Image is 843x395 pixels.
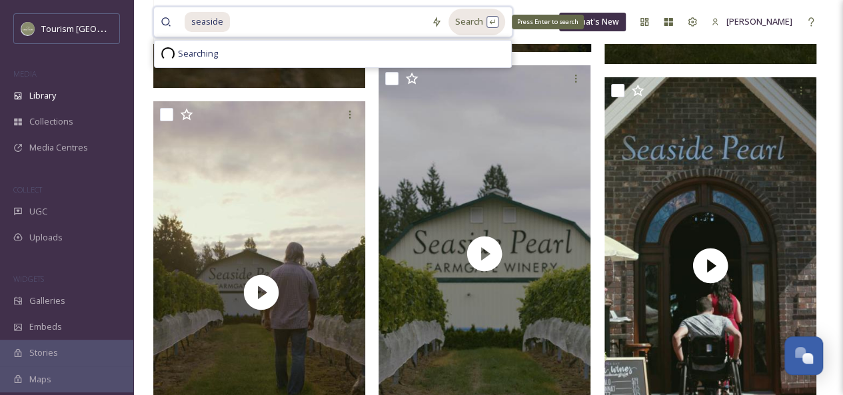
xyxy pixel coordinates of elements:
span: Galleries [29,294,65,307]
span: Stories [29,346,58,359]
img: Abbotsford_Snapsea.png [21,22,35,35]
span: Library [29,89,56,102]
a: [PERSON_NAME] [704,9,799,35]
span: [PERSON_NAME] [726,15,792,27]
span: Media Centres [29,141,88,154]
span: seaside [185,12,230,31]
div: Press Enter to search [512,15,584,29]
button: Open Chat [784,336,823,375]
span: UGC [29,205,47,218]
span: MEDIA [13,69,37,79]
span: Embeds [29,320,62,333]
span: WIDGETS [13,274,44,284]
span: Searching [178,47,218,60]
span: Tourism [GEOGRAPHIC_DATA] [41,22,161,35]
span: Collections [29,115,73,128]
span: COLLECT [13,185,42,195]
span: Maps [29,373,51,386]
a: What's New [559,13,626,31]
span: Uploads [29,231,63,244]
div: Search [448,9,505,35]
